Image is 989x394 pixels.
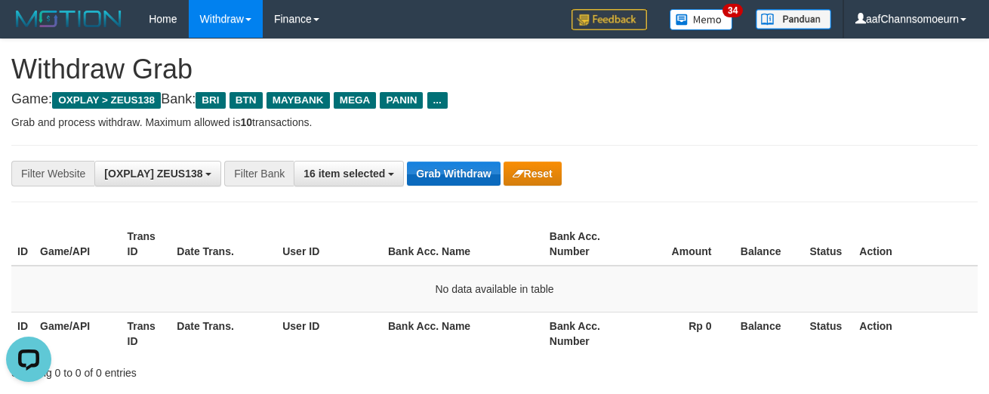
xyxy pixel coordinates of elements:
[11,223,34,266] th: ID
[544,312,630,355] th: Bank Acc. Number
[34,223,122,266] th: Game/API
[34,312,122,355] th: Game/API
[380,92,423,109] span: PANIN
[630,312,734,355] th: Rp 0
[294,161,404,186] button: 16 item selected
[734,223,803,266] th: Balance
[104,168,202,180] span: [OXPLAY] ZEUS138
[11,312,34,355] th: ID
[171,312,276,355] th: Date Trans.
[171,223,276,266] th: Date Trans.
[427,92,448,109] span: ...
[853,312,978,355] th: Action
[276,223,382,266] th: User ID
[224,161,294,186] div: Filter Bank
[11,115,978,130] p: Grab and process withdraw. Maximum allowed is transactions.
[276,312,382,355] th: User ID
[803,312,853,355] th: Status
[11,266,978,312] td: No data available in table
[853,223,978,266] th: Action
[303,168,385,180] span: 16 item selected
[240,116,252,128] strong: 10
[382,223,544,266] th: Bank Acc. Name
[11,359,401,380] div: Showing 0 to 0 of 0 entries
[756,9,831,29] img: panduan.png
[382,312,544,355] th: Bank Acc. Name
[572,9,647,30] img: Feedback.jpg
[334,92,377,109] span: MEGA
[734,312,803,355] th: Balance
[11,161,94,186] div: Filter Website
[122,312,171,355] th: Trans ID
[122,223,171,266] th: Trans ID
[544,223,630,266] th: Bank Acc. Number
[11,8,126,30] img: MOTION_logo.png
[11,92,978,107] h4: Game: Bank:
[670,9,733,30] img: Button%20Memo.svg
[630,223,734,266] th: Amount
[407,162,500,186] button: Grab Withdraw
[94,161,221,186] button: [OXPLAY] ZEUS138
[504,162,562,186] button: Reset
[722,4,743,17] span: 34
[52,92,161,109] span: OXPLAY > ZEUS138
[11,54,978,85] h1: Withdraw Grab
[267,92,330,109] span: MAYBANK
[196,92,225,109] span: BRI
[230,92,263,109] span: BTN
[6,6,51,51] button: Open LiveChat chat widget
[803,223,853,266] th: Status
